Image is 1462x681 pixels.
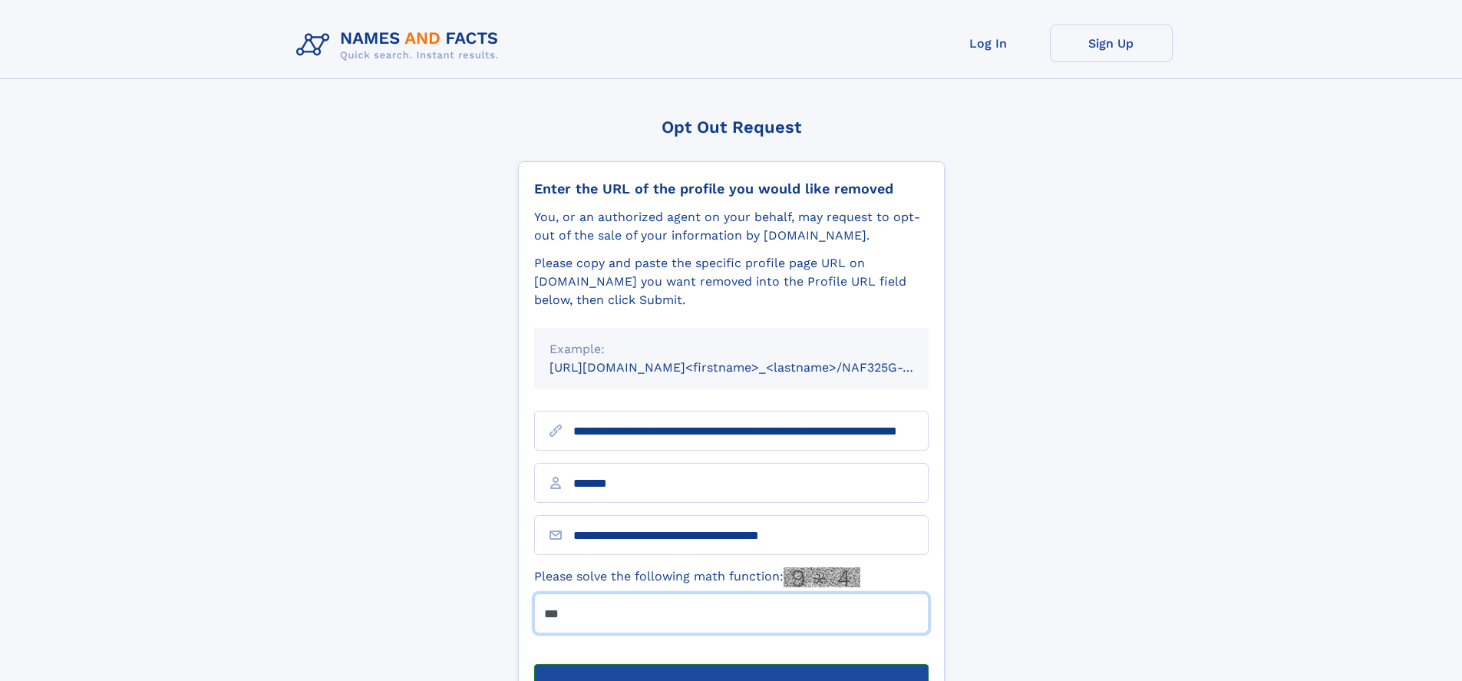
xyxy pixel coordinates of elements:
[534,567,860,587] label: Please solve the following math function:
[534,208,929,245] div: You, or an authorized agent on your behalf, may request to opt-out of the sale of your informatio...
[534,254,929,309] div: Please copy and paste the specific profile page URL on [DOMAIN_NAME] you want removed into the Pr...
[549,340,913,359] div: Example:
[290,25,511,66] img: Logo Names and Facts
[534,180,929,197] div: Enter the URL of the profile you would like removed
[1050,25,1173,62] a: Sign Up
[927,25,1050,62] a: Log In
[549,360,958,375] small: [URL][DOMAIN_NAME]<firstname>_<lastname>/NAF325G-xxxxxxxx
[518,117,945,137] div: Opt Out Request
